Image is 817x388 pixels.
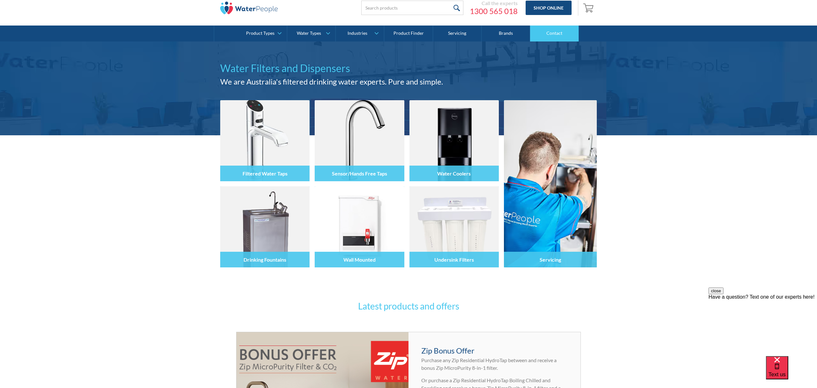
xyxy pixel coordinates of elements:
[470,6,518,16] a: 1300 565 018
[243,170,288,176] h4: Filtered Water Taps
[348,31,367,36] div: Industries
[421,345,568,356] h4: Zip Bonus Offer
[220,186,310,267] img: Drinking Fountains
[384,26,433,41] a: Product Finder
[526,1,572,15] a: Shop Online
[433,26,482,41] a: Servicing
[238,26,287,41] a: Product Types
[284,299,533,313] h3: Latest products and offers
[530,26,579,41] a: Contact
[581,0,597,16] a: Open empty cart
[434,257,474,263] h4: Undersink Filters
[409,186,499,267] img: Undersink Filters
[504,100,597,267] a: Servicing
[766,356,817,388] iframe: podium webchat widget bubble
[297,31,321,36] div: Water Types
[409,100,499,181] img: Water Coolers
[361,1,463,15] input: Search products
[482,26,530,41] a: Brands
[708,287,817,364] iframe: podium webchat widget prompt
[246,31,274,36] div: Product Types
[583,3,595,13] img: shopping cart
[287,26,335,41] a: Water Types
[437,170,471,176] h4: Water Coolers
[343,257,376,263] h4: Wall Mounted
[220,100,310,181] img: Filtered Water Taps
[421,356,568,372] p: Purchase any Zip Residential HydroTap between and receive a bonus Zip MicroPurity 8-in-1 filter.
[315,186,404,267] img: Wall Mounted
[244,257,286,263] h4: Drinking Fountains
[332,170,387,176] h4: Sensor/Hands Free Taps
[336,26,384,41] a: Industries
[315,100,404,181] img: Sensor/Hands Free Taps
[220,2,278,14] img: The Water People
[540,257,561,263] h4: Servicing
